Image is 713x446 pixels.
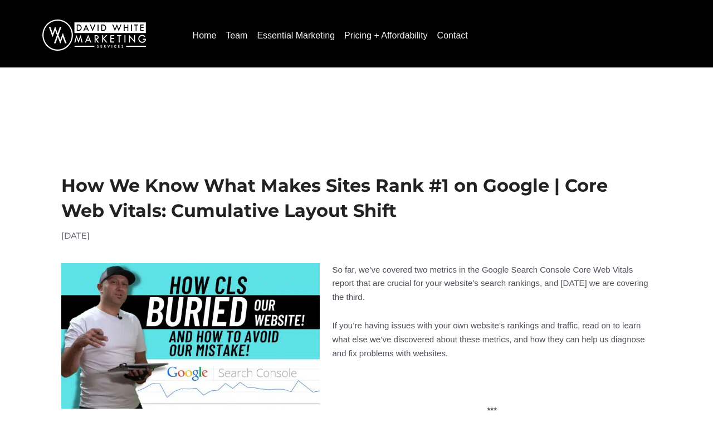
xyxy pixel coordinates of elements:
[433,27,472,45] a: Contact
[340,27,432,45] a: Pricing + Affordability
[333,265,648,302] span: So far, we’ve covered two metrics in the Google Search Console Core Web Vitals report that are cr...
[42,30,146,39] a: DavidWhite-Marketing-Logo
[333,321,645,358] span: If you’re having issues with your own website’s rankings and traffic, read on to learn what else ...
[188,26,691,45] nav: Menu
[42,20,146,51] img: DavidWhite-Marketing-Logo
[221,27,252,45] a: Team
[61,174,608,221] span: How We Know What Makes Sites Rank #1 on Google | Core Web Vitals: Cumulative Layout Shift
[188,27,221,45] a: Home
[252,27,339,45] a: Essential Marketing
[61,229,652,243] p: [DATE]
